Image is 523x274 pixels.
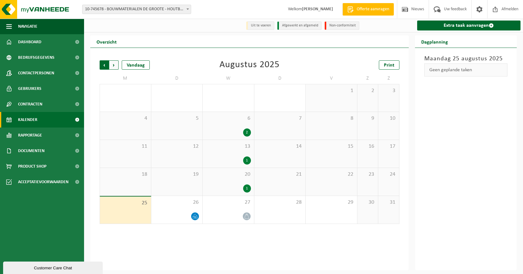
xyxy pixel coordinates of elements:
span: 10 [381,115,396,122]
span: Gebruikers [18,81,41,96]
span: 25 [103,200,148,207]
div: Vandaag [122,60,150,70]
span: 20 [206,171,251,178]
h3: Maandag 25 augustus 2025 [424,54,508,63]
span: Volgende [109,60,119,70]
span: Contracten [18,96,42,112]
span: 22 [309,171,354,178]
span: 7 [257,115,303,122]
div: 2 [243,128,251,137]
span: 17 [381,143,396,150]
div: 1 [243,156,251,165]
span: 23 [360,171,375,178]
td: V [306,73,357,84]
span: Bedrijfsgegevens [18,50,54,65]
span: 6 [206,115,251,122]
a: Print [379,60,399,70]
h2: Overzicht [90,35,123,48]
td: M [100,73,151,84]
li: Afgewerkt en afgemeld [277,21,322,30]
iframe: chat widget [3,260,104,274]
span: 1 [309,87,354,94]
a: Extra taak aanvragen [417,21,521,30]
h2: Dagplanning [415,35,454,48]
li: Non-conformiteit [325,21,359,30]
span: 14 [257,143,303,150]
span: Product Shop [18,159,46,174]
span: 26 [154,199,200,206]
a: Offerte aanvragen [342,3,394,16]
span: 28 [257,199,303,206]
div: 1 [243,184,251,193]
td: Z [357,73,378,84]
span: 30 [360,199,375,206]
span: Print [384,63,394,68]
span: 2 [360,87,375,94]
td: D [151,73,203,84]
span: 4 [103,115,148,122]
span: 16 [360,143,375,150]
span: 21 [257,171,303,178]
span: Acceptatievoorwaarden [18,174,68,190]
span: 5 [154,115,200,122]
span: 13 [206,143,251,150]
strong: [PERSON_NAME] [302,7,333,12]
span: Kalender [18,112,37,128]
span: 8 [309,115,354,122]
td: Z [378,73,399,84]
td: W [203,73,254,84]
span: 9 [360,115,375,122]
span: 19 [154,171,200,178]
span: 3 [381,87,396,94]
span: Documenten [18,143,45,159]
span: 12 [154,143,200,150]
span: 18 [103,171,148,178]
li: Uit te voeren [246,21,274,30]
div: Augustus 2025 [219,60,280,70]
span: Dashboard [18,34,41,50]
span: 15 [309,143,354,150]
span: 31 [381,199,396,206]
span: Rapportage [18,128,42,143]
div: Geen geplande taken [424,63,508,77]
span: 29 [309,199,354,206]
span: Vorige [100,60,109,70]
span: 10-745678 - BOUWMATERIALEN DE GROOTE - HOUTBOERKE - GENT [82,5,191,14]
span: 11 [103,143,148,150]
span: Offerte aanvragen [355,6,391,12]
span: Navigatie [18,19,37,34]
span: Contactpersonen [18,65,54,81]
span: 10-745678 - BOUWMATERIALEN DE GROOTE - HOUTBOERKE - GENT [82,5,191,14]
span: 27 [206,199,251,206]
td: D [254,73,306,84]
span: 24 [381,171,396,178]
